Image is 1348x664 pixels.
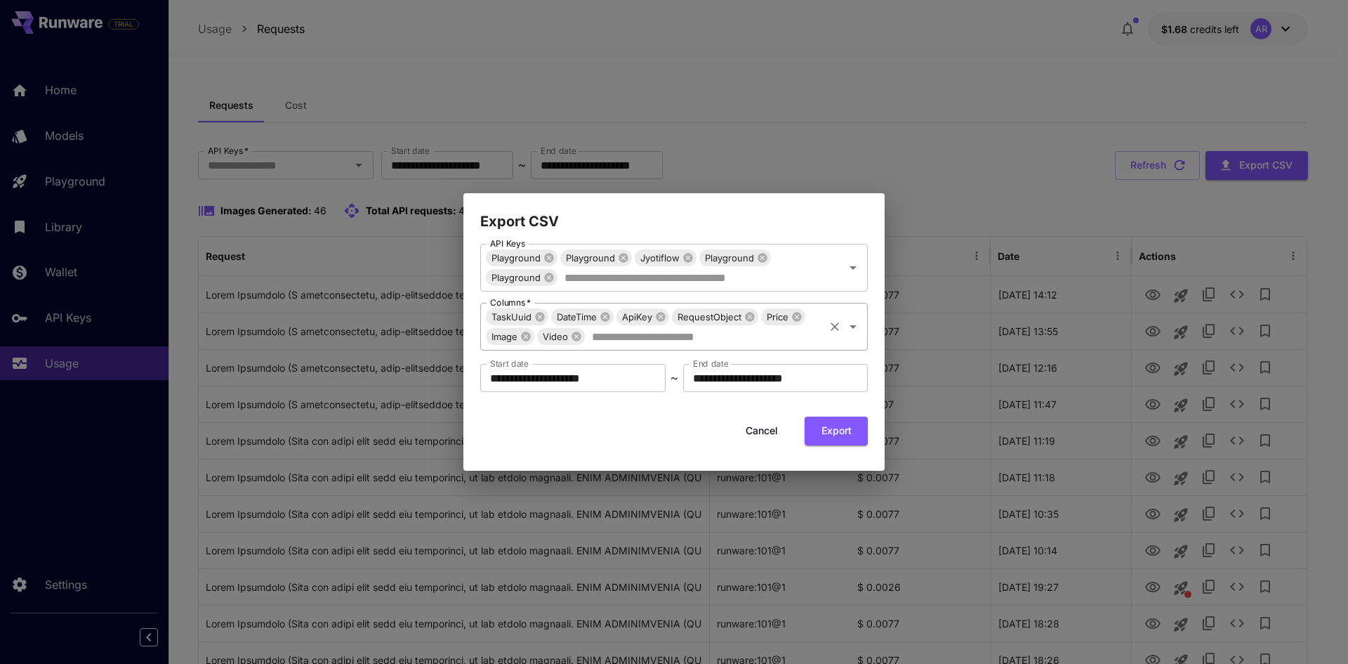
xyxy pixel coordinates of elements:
div: ApiKey [616,308,669,325]
h2: Export CSV [463,193,885,233]
div: Image [486,328,534,345]
label: Columns [490,297,531,308]
label: API Keys [490,237,525,249]
button: Clear [825,317,845,337]
div: Playground [560,249,632,266]
span: Playground [486,250,546,266]
label: End date [693,358,728,370]
p: ~ [670,370,678,386]
button: Open [843,258,863,278]
button: Open [843,317,863,337]
span: Playground [486,270,546,286]
span: Playground [560,250,621,266]
span: Price [761,309,794,325]
span: Jyotiflow [635,250,685,266]
div: RequestObject [672,308,758,325]
label: Start date [490,358,529,370]
div: Price [761,308,805,325]
span: DateTime [551,309,602,325]
div: TaskUuid [486,308,548,325]
span: Image [486,329,523,345]
div: Playground [486,249,557,266]
div: DateTime [551,308,614,325]
button: Cancel [730,417,793,445]
span: Playground [699,250,760,266]
span: Video [537,329,574,345]
span: TaskUuid [486,309,537,325]
div: Video [537,328,585,345]
span: ApiKey [616,309,658,325]
button: Export [805,417,868,445]
span: RequestObject [672,309,747,325]
div: Jyotiflow [635,249,696,266]
div: Playground [486,269,557,286]
div: Playground [699,249,771,266]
